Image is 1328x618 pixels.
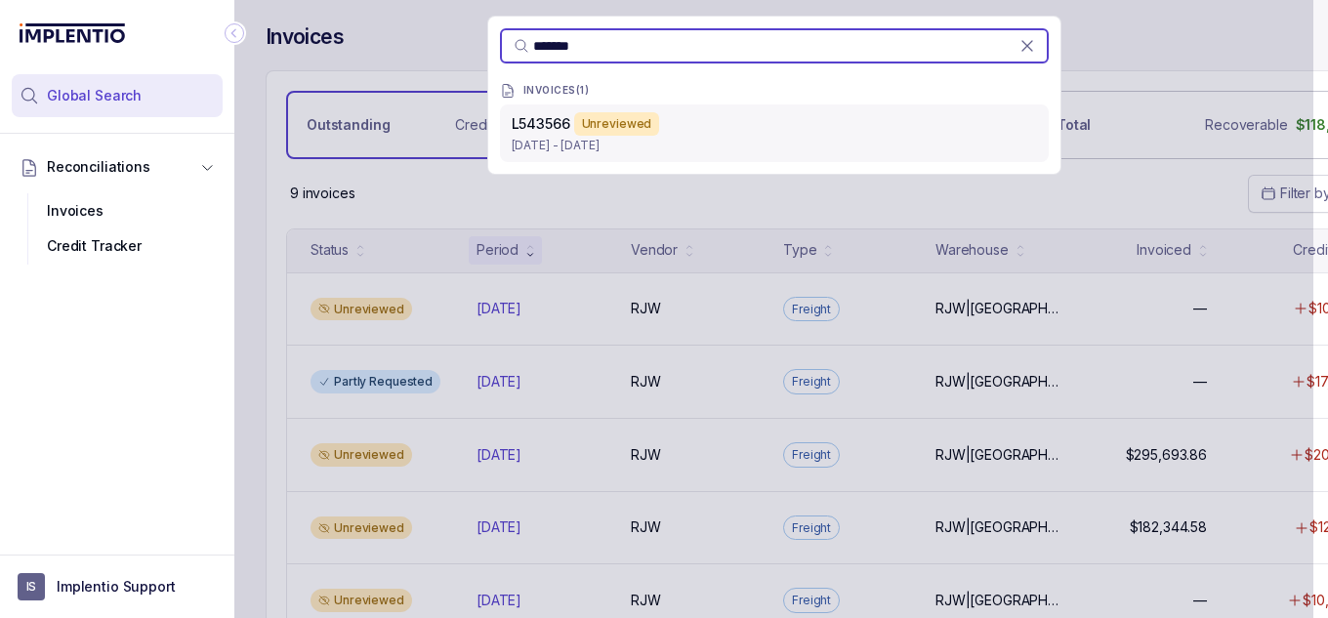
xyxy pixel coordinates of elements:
[18,573,45,600] span: User initials
[12,145,223,188] button: Reconciliations
[12,189,223,268] div: Reconciliations
[512,115,570,132] span: L543566
[223,21,246,45] div: Collapse Icon
[27,193,207,228] div: Invoices
[574,112,660,136] div: Unreviewed
[57,577,176,597] p: Implentio Support
[47,86,142,105] span: Global Search
[18,573,217,600] button: User initialsImplentio Support
[47,157,150,177] span: Reconciliations
[27,228,207,264] div: Credit Tracker
[512,136,1037,155] p: [DATE] - [DATE]
[523,85,590,97] p: INVOICES ( 1 )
